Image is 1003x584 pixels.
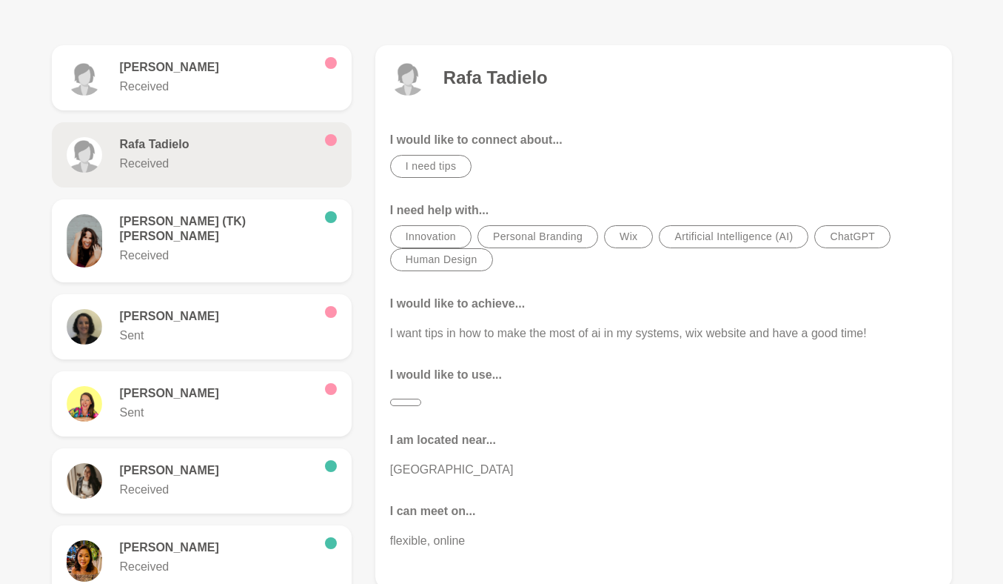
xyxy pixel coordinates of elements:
p: Sent [120,327,313,345]
p: flexible, online [390,532,937,550]
p: I would like to use... [390,366,937,384]
h6: [PERSON_NAME] [120,540,313,555]
p: Sent [120,404,313,422]
p: I am located near... [390,431,937,449]
p: Received [120,247,313,265]
p: Received [120,558,313,576]
h6: [PERSON_NAME] (TK) [PERSON_NAME] [120,214,313,244]
h6: Rafa Tadielo [120,137,313,152]
h6: [PERSON_NAME] [120,60,313,75]
h6: [PERSON_NAME] [120,463,313,478]
p: Received [120,481,313,499]
h4: Rafa Tadielo [443,67,548,89]
p: Received [120,155,313,173]
p: I would like to connect about... [390,131,937,149]
h6: [PERSON_NAME] [120,386,313,401]
p: I want tips in how to make the most of ai in my systems, wix website and have a good time! [390,325,937,342]
p: I would like to achieve... [390,295,937,313]
p: I need help with... [390,202,937,219]
h6: [PERSON_NAME] [120,309,313,324]
p: [GEOGRAPHIC_DATA] [390,461,937,479]
p: Received [120,78,313,96]
p: I can meet on... [390,502,937,520]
